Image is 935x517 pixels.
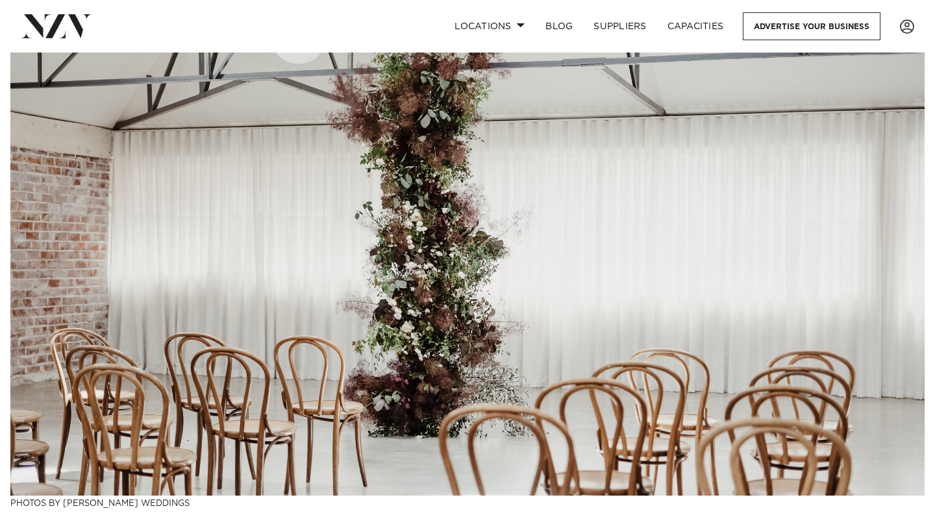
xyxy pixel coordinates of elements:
a: Capacities [657,12,734,40]
img: nzv-logo.png [21,14,92,38]
a: SUPPLIERS [583,12,656,40]
a: BLOG [535,12,583,40]
a: Locations [444,12,535,40]
h3: Photos by [PERSON_NAME] Weddings [10,496,925,509]
a: Advertise your business [743,12,880,40]
img: The Top 20 Wellington Wedding Venues [10,53,925,496]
